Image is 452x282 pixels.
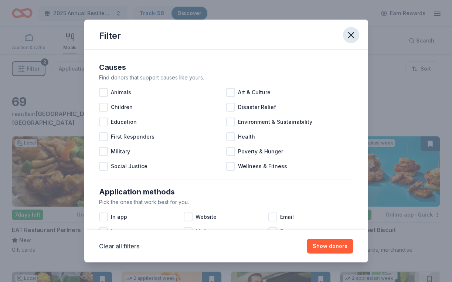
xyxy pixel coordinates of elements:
span: Animals [111,88,131,97]
div: Pick the ones that work best for you. [99,198,353,207]
div: Find donors that support causes like yours. [99,73,353,82]
span: Mail [196,227,207,236]
span: Art & Culture [238,88,271,97]
span: Military [111,147,130,156]
span: Social Justice [111,162,147,171]
span: Health [238,132,255,141]
span: In app [111,213,127,221]
span: Children [111,103,133,112]
span: Poverty & Hunger [238,147,283,156]
button: Show donors [307,239,353,254]
div: Application methods [99,186,353,198]
span: First Responders [111,132,154,141]
div: Filter [99,30,121,42]
button: Clear all filters [99,242,139,251]
span: Environment & Sustainability [238,118,312,126]
span: In person [111,227,135,236]
span: Website [196,213,217,221]
span: Fax [280,227,289,236]
span: Education [111,118,137,126]
div: Causes [99,61,353,73]
span: Disaster Relief [238,103,276,112]
span: Wellness & Fitness [238,162,287,171]
span: Email [280,213,294,221]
